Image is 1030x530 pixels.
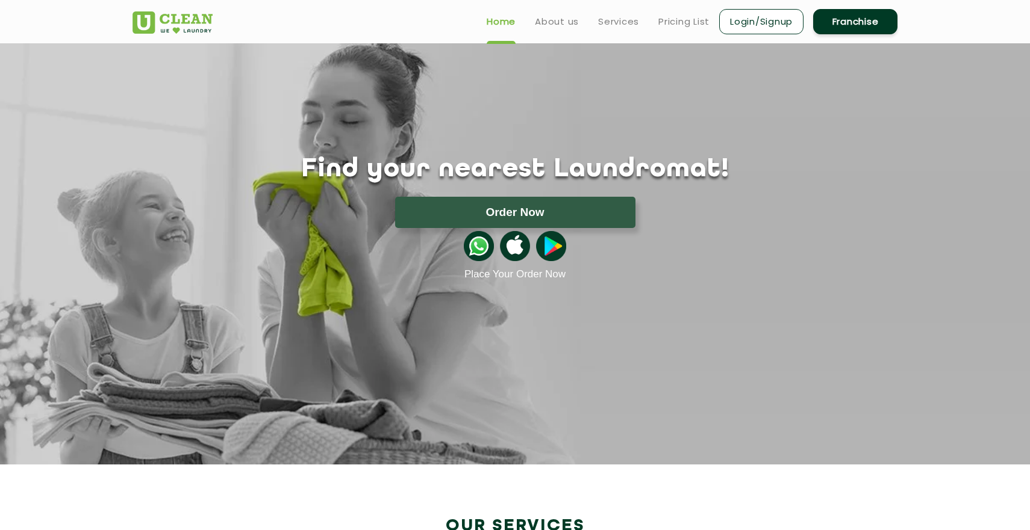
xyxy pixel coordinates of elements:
[123,155,907,185] h1: Find your nearest Laundromat!
[500,231,530,261] img: apple-icon.png
[464,268,566,280] a: Place Your Order Now
[464,231,494,261] img: whatsappicon.png
[658,14,710,29] a: Pricing List
[536,231,566,261] img: playstoreicon.png
[813,9,897,34] a: Franchise
[719,9,804,34] a: Login/Signup
[487,14,516,29] a: Home
[598,14,639,29] a: Services
[395,197,635,228] button: Order Now
[133,11,213,34] img: UClean Laundry and Dry Cleaning
[535,14,579,29] a: About us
